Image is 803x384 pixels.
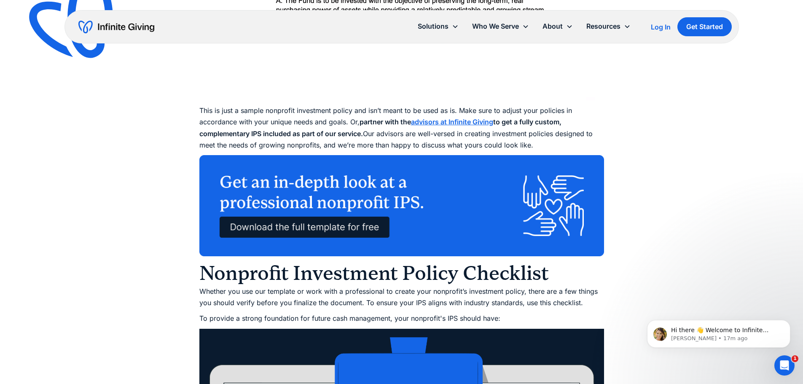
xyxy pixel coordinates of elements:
p: This is just a sample nonprofit investment policy and isn’t meant to be used as is. Make sure to ... [199,105,604,151]
strong: to get a fully custom, complementary IPS included as part of our service. [199,118,561,137]
h2: Nonprofit Investment Policy Checklist [199,260,604,286]
div: Resources [586,21,620,32]
div: About [542,21,563,32]
a: home [78,20,154,34]
a: Log In [651,22,671,32]
div: Who We Serve [472,21,519,32]
span: 1 [792,355,798,362]
img: Get an in-depth look at a professional nonprofit IPS. Download the full template for free. [199,155,604,256]
div: Who We Serve [465,17,536,35]
a: Get Started [677,17,732,36]
p: Whether you use our template or work with a professional to create your nonprofit’s investment po... [199,286,604,309]
div: Log In [651,24,671,30]
div: Solutions [411,17,465,35]
iframe: Intercom notifications message [634,302,803,361]
strong: partner with the [360,118,411,126]
div: Resources [580,17,637,35]
div: Solutions [418,21,448,32]
a: advisors at Infinite Giving [411,118,493,126]
p: To provide a strong foundation for future cash management, your nonprofit's IPS should have: [199,313,604,324]
iframe: Intercom live chat [774,355,795,376]
div: About [536,17,580,35]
